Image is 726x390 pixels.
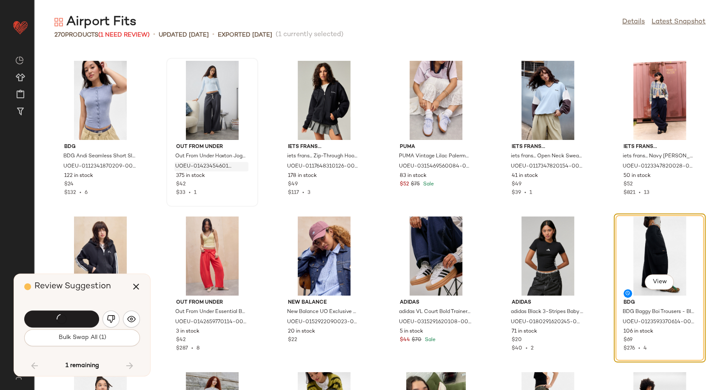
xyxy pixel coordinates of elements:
span: UOEU-0123347820028-000-040 [623,163,695,171]
img: svg%3e [15,56,24,65]
span: • [635,190,644,196]
span: adidas VL Court Bold Trainers - White Shoe UK 5 at Urban Outfitters [399,308,471,316]
span: 1 remaining [65,362,99,370]
span: • [299,190,307,196]
span: iets frans... Navy [PERSON_NAME] Joggers - Blue L at Urban Outfitters [623,153,695,160]
span: View [652,279,666,285]
span: 13 [644,190,649,196]
img: 0315291620108_010_b [393,216,479,296]
img: 0117648310126_001_b [281,61,367,140]
span: Sale [423,337,436,343]
span: • [188,346,196,351]
span: $40 [512,346,522,351]
a: Details [622,17,645,27]
button: Bulk Swap All (1) [24,329,140,346]
span: $821 [624,190,635,196]
span: 270 [54,32,65,38]
span: UOEU-0142659770114-000-060 [175,319,248,326]
img: 0123347820028_040_a2 [617,61,703,140]
span: BDG Andi Seamless Short Sleeve Cardigan - Blue S at Urban Outfitters [63,153,136,160]
span: iets frans... Open Neck Sweatshirt - Blue XL at Urban Outfitters [511,153,583,160]
span: UOEU-0117648310126-000-001 [287,163,359,171]
span: BDG [64,143,137,151]
img: svg%3e [10,373,27,380]
span: adidas [400,299,472,307]
span: 3 in stock [176,328,199,336]
img: 0117347820154_040_a2 [505,61,591,140]
img: 0112341870209_040_b [57,61,143,140]
span: (1 Need Review) [98,32,150,38]
span: UOEU-0112341870209-000-040 [63,163,136,171]
span: $52 [624,181,633,188]
span: $70 [412,336,421,344]
span: 375 in stock [176,172,205,180]
span: 1 [194,190,196,196]
span: 20 in stock [288,328,315,336]
span: PUMA Vintage Lilac Palermo Trainers - Lilac Shoe UK 7 at Urban Outfitters [399,153,471,160]
span: 3 [307,190,310,196]
span: UOEU-0123593370614-000-001 [623,319,695,326]
span: iets frans... [512,143,584,151]
span: adidas [512,299,584,307]
span: $117 [288,190,299,196]
span: UOEU-0315469560084-000-055 [399,163,471,171]
span: • [76,190,85,196]
span: Out From Under [176,143,248,151]
img: svg%3e [107,315,115,323]
span: $20 [512,336,522,344]
span: New Balance [288,299,360,307]
span: 2 [531,346,534,351]
span: • [521,190,530,196]
span: $44 [400,336,410,344]
span: Out From Under Essential Barrel Leg Joggers - Red M at Urban Outfitters [175,308,248,316]
button: View [645,274,674,290]
span: Sale [421,182,434,187]
span: $39 [512,190,521,196]
p: Exported [DATE] [218,31,272,40]
div: Airport Fits [54,14,137,31]
span: 5 in stock [400,328,423,336]
span: $42 [176,181,186,188]
span: Out From Under Hoxton Joggers - Black XL at Urban Outfitters [175,153,248,160]
img: heart_red.DM2ytmEG.svg [12,19,29,36]
span: 122 in stock [64,172,93,180]
span: UOEU-0152922090023-000-061 [287,319,359,326]
span: $42 [176,336,186,344]
span: Bulk Swap All (1) [58,334,106,341]
span: 41 in stock [512,172,538,180]
span: 83 in stock [400,172,427,180]
span: UOEU-0180291620245-000-001 [511,319,583,326]
span: adidas Black 3-Stripes Baby T-Shirt - Black XS at Urban Outfitters [511,308,583,316]
span: UOEU-0142345460161-000-001 [175,163,231,171]
span: 8 [196,346,199,351]
img: 0142659770114_060_b [169,216,255,296]
span: iets frans... [624,143,696,151]
span: Out From Under [176,299,248,307]
span: $22 [288,336,297,344]
span: • [153,30,155,40]
span: 50 in stock [624,172,651,180]
span: • [212,30,214,40]
span: 1 [530,190,532,196]
p: updated [DATE] [159,31,209,40]
img: svg%3e [54,18,63,26]
span: $49 [288,181,298,188]
span: iets frans... Zip-Through Hoodie - Black L at Urban Outfitters [287,153,359,160]
span: $75 [411,181,420,188]
span: UOEU-0117347820154-000-040 [511,163,583,171]
span: 6 [85,190,88,196]
span: • [185,190,194,196]
img: 0123593370614_001_a2 [617,216,703,296]
img: 0152922090023_061_m [281,216,367,296]
span: $24 [64,181,74,188]
span: $52 [400,181,409,188]
div: Products [54,31,150,40]
span: UOEU-0315291620108-000-010 [399,319,471,326]
span: $49 [512,181,521,188]
img: 0142345460161_001_a2 [169,61,255,140]
span: New Balance UO Exclusive Classic Cap - Maroon at Urban Outfitters [287,308,359,316]
span: $287 [176,346,188,351]
img: svg%3e [127,315,136,323]
span: Review Suggestion [34,282,111,291]
img: 0315469560084_055_m [393,61,479,140]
